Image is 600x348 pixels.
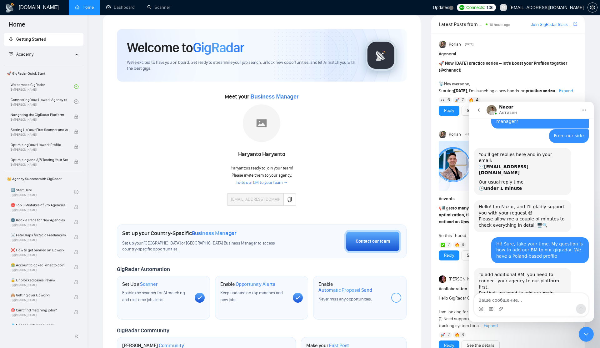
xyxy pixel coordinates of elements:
[454,88,467,93] strong: [DATE]
[449,276,479,283] span: [PERSON_NAME]
[16,37,46,42] span: Getting Started
[587,3,597,13] button: setting
[441,243,445,247] img: ✅
[439,106,459,116] button: Reply
[344,230,401,253] button: Contact our team
[127,60,355,72] span: We're excited to have you on board. Get ready to streamline your job search, unlock new opportuni...
[489,23,510,27] span: 10 hours ago
[74,190,78,194] span: check-circle
[11,95,74,108] a: Connecting Your Upwork Agency to GigRadarBy[PERSON_NAME]
[452,205,487,211] strong: so many requests
[441,98,445,102] img: 👀
[455,98,459,102] img: 🚀
[501,5,506,10] span: user
[433,5,449,10] span: Updates
[236,281,275,287] span: Opportunity Alerts
[122,240,290,252] span: Set up your [GEOGRAPHIC_DATA] or [GEOGRAPHIC_DATA] Business Manager to access country-specific op...
[439,41,446,48] img: Korlan
[459,5,464,10] img: upwork-logo.png
[74,250,78,254] span: lock
[9,52,13,56] span: fund-projection-screen
[11,118,68,122] span: By [PERSON_NAME]
[526,88,555,93] strong: practice series
[232,173,292,178] span: Please invite them to your agency.
[236,180,288,186] a: Invite our BM to your team →
[439,141,514,191] img: F09A0G828LC-Nikola%20Kocheski.png
[74,144,78,149] span: lock
[11,322,68,328] span: 💧 Not enough good jobs?
[11,217,68,223] span: 🌚 Rookie Traps for New Agencies
[74,205,78,209] span: lock
[9,37,13,41] span: rocket
[5,166,120,255] div: Nazar говорит…
[318,287,372,293] span: Automatic Proposal Send
[440,68,460,73] span: @channel
[439,205,444,211] span: 📢
[449,131,461,138] span: Korlan
[439,61,444,66] span: 🚀
[439,131,446,138] img: Korlan
[11,112,68,118] span: Navigating the GigRadar Platform
[484,323,498,328] span: Expand
[220,290,283,302] span: Keep updated on top matches and new jobs.
[74,265,78,269] span: lock
[5,192,120,202] textarea: Ваше сообщение...
[122,281,157,287] h1: Set Up a
[106,5,135,10] a: dashboardDashboard
[588,5,597,10] span: setting
[579,327,594,342] iframe: Intercom live chat
[227,149,296,160] div: Haryanto Haryanto
[11,80,74,93] a: Welcome to GigRadarBy[PERSON_NAME]
[11,148,68,152] span: By [PERSON_NAME]
[287,197,292,202] span: copy
[447,242,450,248] span: 2
[10,189,97,201] div: For that, we need to add our main manager for data synchronization.
[10,170,97,189] div: To add additional BM, you need to connect your agency to our platform first.
[441,333,445,337] img: 🚀
[469,102,594,322] iframe: Intercom live chat
[250,93,298,100] span: Business Manager
[11,268,68,272] span: By [PERSON_NAME]
[11,202,68,208] span: ⛔ Top 3 Mistakes of Pro Agencies
[467,252,494,259] a: See the details
[4,67,83,80] span: 🚀 GigRadar Quick Start
[11,277,68,283] span: 🔓 Unblocked cases: review
[449,41,461,48] span: Korlan
[462,242,464,248] span: 4
[439,61,567,93] span: Hey everyone, Starting , I’m launching a new hands-on ...
[4,20,30,33] span: Home
[117,266,170,273] span: GigRadar Automation
[365,40,397,71] img: gigradar-logo.png
[30,205,35,210] button: Добавить вложение
[439,51,577,58] h1: # general
[11,157,68,163] span: Optimizing and A/B Testing Your Scanner for Better Results
[5,166,102,241] div: To add additional BM, you need to connect your agency to our platform first.For that, we need to ...
[462,332,464,338] span: 3
[74,84,78,89] span: check-circle
[318,296,372,302] span: Never miss any opportunities.
[9,52,33,57] span: Academy
[444,252,454,259] a: Reply
[74,114,78,119] span: lock
[573,21,577,27] a: export
[587,5,597,10] a: setting
[16,52,33,57] span: Academy
[11,133,68,137] span: By [PERSON_NAME]
[11,247,68,253] span: ❌ How to get banned on Upwork
[466,4,485,11] span: Connects:
[439,205,572,238] span: I get from our community asking about So this Thursd...
[11,232,68,238] span: ☠️ Fatal Traps for Solo Freelancers
[225,93,298,100] span: Meet your
[439,195,577,202] h1: # events
[11,262,68,268] span: 😭 Account blocked: what to do?
[74,325,78,329] span: lock
[192,230,237,237] span: Business Manager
